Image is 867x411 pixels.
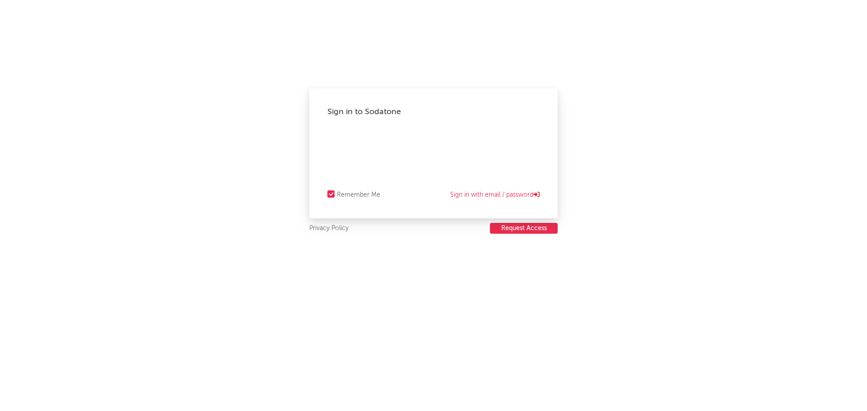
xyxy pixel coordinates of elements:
[490,223,558,234] button: Request Access
[337,189,380,200] div: Remember Me
[450,189,540,200] a: Sign in with email / password
[327,106,540,117] div: Sign in to Sodatone
[309,223,349,234] a: Privacy Policy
